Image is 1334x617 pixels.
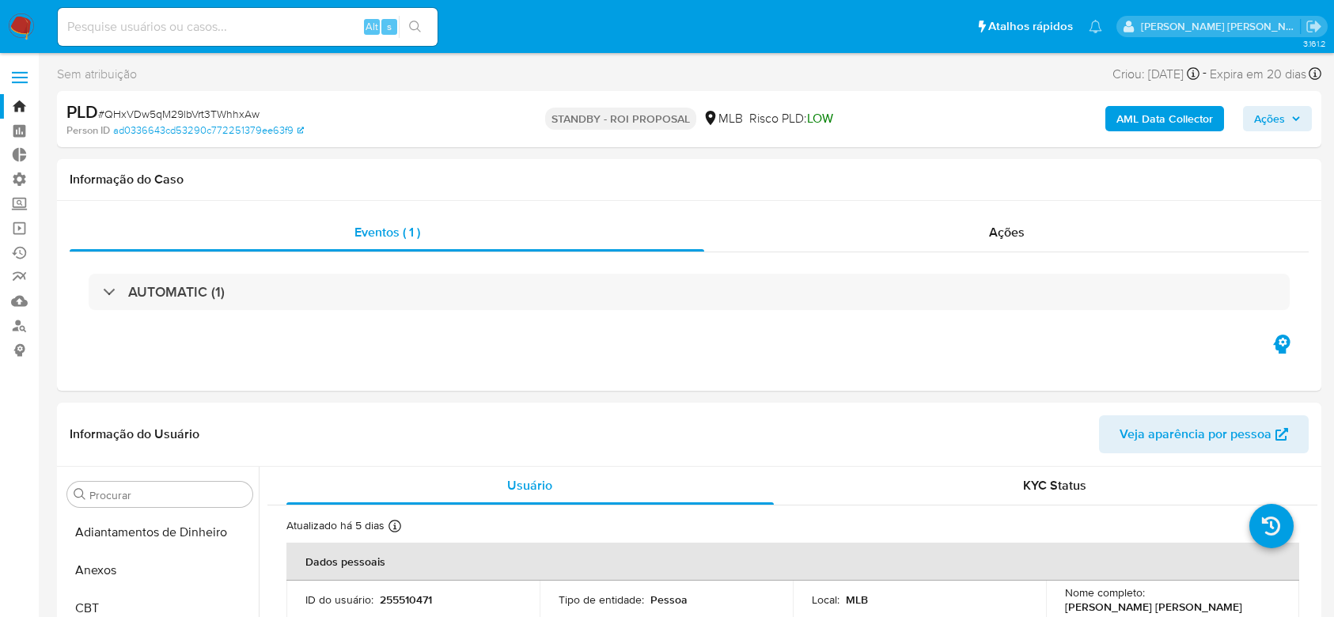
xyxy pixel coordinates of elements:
[1254,106,1285,131] span: Ações
[89,488,246,502] input: Procurar
[812,592,839,607] p: Local :
[387,19,392,34] span: s
[58,17,438,37] input: Pesquise usuários ou casos...
[1099,415,1309,453] button: Veja aparência por pessoa
[98,106,260,122] span: # QHxVDw5qM29lbVrt3TWhhxAw
[1120,415,1271,453] span: Veja aparência por pessoa
[807,109,833,127] span: LOW
[74,488,86,501] button: Procurar
[703,110,743,127] div: MLB
[70,172,1309,187] h1: Informação do Caso
[1210,66,1306,83] span: Expira em 20 dias
[66,99,98,124] b: PLD
[749,110,833,127] span: Risco PLD:
[1116,106,1213,131] b: AML Data Collector
[286,518,385,533] p: Atualizado há 5 dias
[1112,63,1199,85] div: Criou: [DATE]
[1243,106,1312,131] button: Ações
[128,283,225,301] h3: AUTOMATIC (1)
[305,592,373,607] p: ID do usuário :
[988,18,1073,35] span: Atalhos rápidos
[559,592,644,607] p: Tipo de entidade :
[1105,106,1224,131] button: AML Data Collector
[286,543,1299,581] th: Dados pessoais
[1089,20,1102,33] a: Notificações
[61,513,259,551] button: Adiantamentos de Dinheiro
[380,592,432,607] p: 255510471
[1065,585,1145,600] p: Nome completo :
[61,551,259,589] button: Anexos
[89,274,1290,310] div: AUTOMATIC (1)
[113,123,304,138] a: ad0336643cd53290c772251379ee63f9
[366,19,378,34] span: Alt
[1023,476,1086,494] span: KYC Status
[507,476,552,494] span: Usuário
[989,223,1025,241] span: Ações
[1306,18,1322,35] a: Sair
[1203,63,1207,85] span: -
[354,223,420,241] span: Eventos ( 1 )
[66,123,110,138] b: Person ID
[70,426,199,442] h1: Informação do Usuário
[1065,600,1242,614] p: [PERSON_NAME] [PERSON_NAME]
[545,108,696,130] p: STANDBY - ROI PROPOSAL
[1141,19,1301,34] p: andrea.asantos@mercadopago.com.br
[650,592,688,607] p: Pessoa
[846,592,868,607] p: MLB
[399,16,431,38] button: search-icon
[57,66,137,83] span: Sem atribuição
